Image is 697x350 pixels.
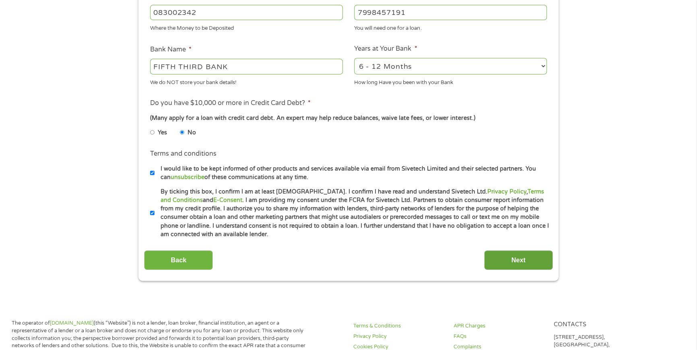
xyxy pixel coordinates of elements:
[454,333,544,340] a: FAQs
[161,188,544,204] a: Terms and Conditions
[354,22,547,33] div: You will need one for a loan.
[554,321,644,329] h4: Contacts
[484,250,553,270] input: Next
[354,76,547,86] div: How long Have you been with your Bank
[353,322,444,330] a: Terms & Conditions
[353,333,444,340] a: Privacy Policy
[144,250,213,270] input: Back
[171,174,204,181] a: unsubscribe
[150,5,343,20] input: 263177916
[150,45,192,54] label: Bank Name
[454,322,544,330] a: APR Charges
[150,99,311,107] label: Do you have $10,000 or more in Credit Card Debt?
[150,150,217,158] label: Terms and conditions
[158,128,167,137] label: Yes
[150,22,343,33] div: Where the Money to be Deposited
[150,114,547,123] div: (Many apply for a loan with credit card debt. An expert may help reduce balances, waive late fees...
[155,165,549,182] label: I would like to be kept informed of other products and services available via email from Sivetech...
[155,187,549,239] label: By ticking this box, I confirm I am at least [DEMOGRAPHIC_DATA]. I confirm I have read and unders...
[188,128,196,137] label: No
[487,188,526,195] a: Privacy Policy
[213,197,242,204] a: E-Consent
[50,320,94,326] a: [DOMAIN_NAME]
[150,76,343,86] div: We do NOT store your bank details!
[354,45,417,53] label: Years at Your Bank
[354,5,547,20] input: 345634636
